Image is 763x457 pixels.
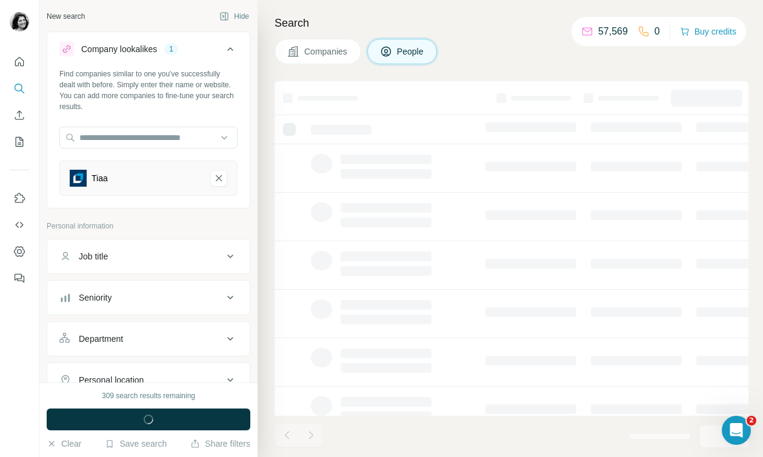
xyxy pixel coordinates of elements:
[102,390,195,401] div: 309 search results remaining
[92,172,108,184] div: Tiaa
[47,283,250,312] button: Seniority
[47,221,250,232] p: Personal information
[210,170,227,187] button: Tiaa-remove-button
[680,23,736,40] button: Buy credits
[10,78,29,99] button: Search
[79,292,112,304] div: Seniority
[47,324,250,353] button: Department
[105,438,167,450] button: Save search
[164,44,178,55] div: 1
[79,374,144,386] div: Personal location
[47,242,250,271] button: Job title
[47,11,85,22] div: New search
[10,131,29,153] button: My lists
[10,241,29,262] button: Dashboard
[190,438,250,450] button: Share filters
[47,35,250,68] button: Company lookalikes1
[10,267,29,289] button: Feedback
[79,250,108,262] div: Job title
[47,365,250,395] button: Personal location
[47,438,81,450] button: Clear
[304,45,348,58] span: Companies
[722,416,751,445] iframe: Intercom live chat
[81,43,157,55] div: Company lookalikes
[59,68,238,112] div: Find companies similar to one you've successfully dealt with before. Simply enter their name or w...
[397,45,425,58] span: People
[70,170,87,187] img: Tiaa-logo
[10,51,29,73] button: Quick start
[598,24,628,39] p: 57,569
[10,214,29,236] button: Use Surfe API
[211,7,258,25] button: Hide
[79,333,123,345] div: Department
[10,104,29,126] button: Enrich CSV
[747,416,756,425] span: 2
[655,24,660,39] p: 0
[10,187,29,209] button: Use Surfe on LinkedIn
[275,15,748,32] h4: Search
[10,12,29,32] img: Avatar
